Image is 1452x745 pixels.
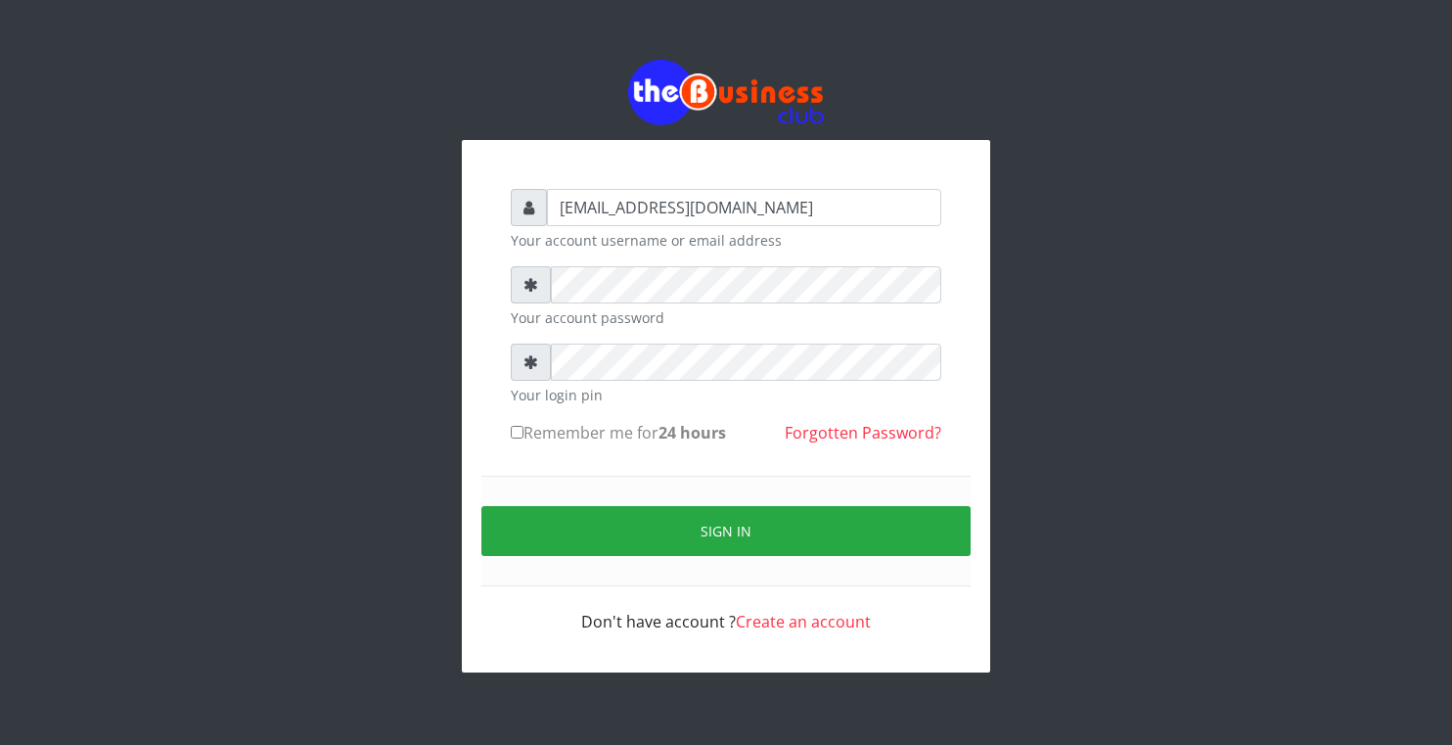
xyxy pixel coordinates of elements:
[511,385,941,405] small: Your login pin
[547,189,941,226] input: Username or email address
[658,422,726,443] b: 24 hours
[481,506,971,556] button: Sign in
[511,421,726,444] label: Remember me for
[511,426,523,439] input: Remember me for24 hours
[785,422,941,443] a: Forgotten Password?
[511,230,941,251] small: Your account username or email address
[511,307,941,328] small: Your account password
[511,586,941,633] div: Don't have account ?
[736,611,871,632] a: Create an account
